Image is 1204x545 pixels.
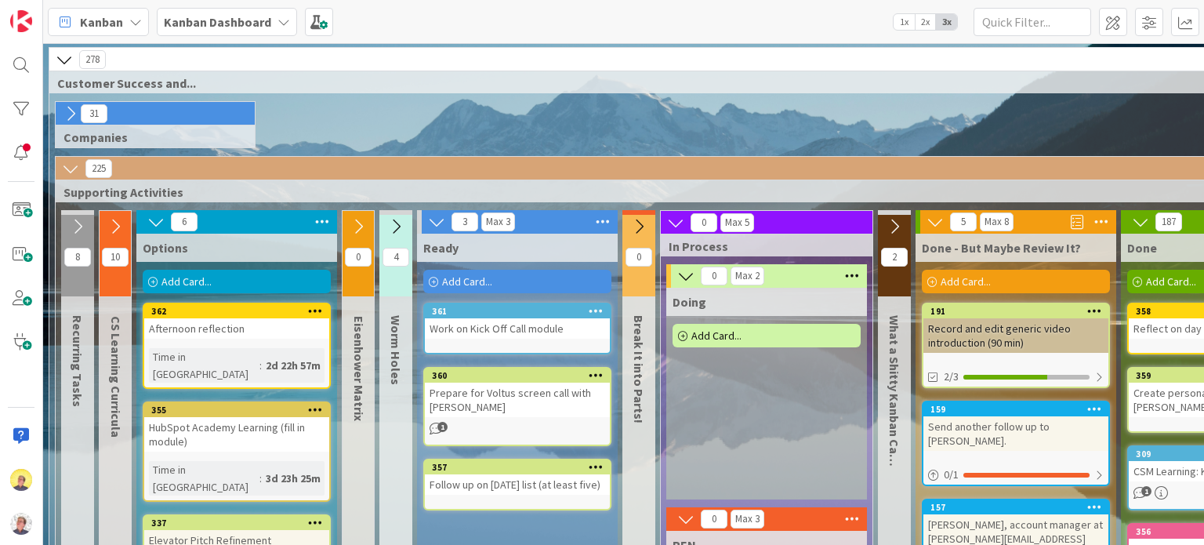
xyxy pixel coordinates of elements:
[143,303,331,389] a: 362Afternoon reflectionTime in [GEOGRAPHIC_DATA]:2d 22h 57m
[144,318,329,339] div: Afternoon reflection
[144,304,329,318] div: 362
[151,518,329,529] div: 337
[108,316,124,438] span: CS Learning Curricula
[425,460,610,474] div: 357
[887,315,902,470] span: What a Shitty Kanban Card!
[10,513,32,535] img: avatar
[425,369,610,417] div: 360Prepare for Voltus screen call with [PERSON_NAME]
[881,248,908,267] span: 2
[923,318,1108,353] div: Record and edit generic video introduction (90 min)
[437,422,448,432] span: 1
[149,348,259,383] div: Time in [GEOGRAPHIC_DATA]
[80,13,123,31] span: Kanban
[432,462,610,473] div: 357
[691,329,742,343] span: Add Card...
[102,248,129,267] span: 10
[691,213,717,232] span: 0
[1155,213,1182,231] span: 187
[923,500,1108,514] div: 157
[1141,486,1151,496] span: 1
[432,306,610,317] div: 361
[425,304,610,318] div: 361
[944,369,959,385] span: 2/3
[486,218,510,226] div: Max 3
[725,219,749,227] div: Max 5
[922,240,1081,256] span: Done - But Maybe Review It?
[144,516,329,530] div: 337
[144,304,329,339] div: 362Afternoon reflection
[442,274,492,289] span: Add Card...
[151,306,329,317] div: 362
[81,104,107,123] span: 31
[425,318,610,339] div: Work on Kick Off Call module
[388,315,404,385] span: Worm Holes
[451,213,478,231] span: 3
[164,14,271,30] b: Kanban Dashboard
[425,383,610,417] div: Prepare for Voltus screen call with [PERSON_NAME]
[735,272,760,280] div: Max 2
[923,465,1108,485] div: 0/1
[922,401,1110,486] a: 159Send another follow up to [PERSON_NAME].0/1
[143,240,188,256] span: Options
[923,304,1108,318] div: 191
[143,401,331,502] a: 355HubSpot Academy Learning (fill in module)Time in [GEOGRAPHIC_DATA]:3d 23h 25m
[85,159,112,178] span: 225
[10,10,32,32] img: Visit kanbanzone.com
[425,369,610,383] div: 360
[425,304,610,339] div: 361Work on Kick Off Call module
[63,129,235,145] span: Companies
[673,294,706,310] span: Doing
[701,267,727,285] span: 0
[626,248,652,267] span: 0
[923,402,1108,416] div: 159
[944,467,959,483] span: 0 / 1
[259,470,262,487] span: :
[950,213,977,231] span: 5
[259,357,262,374] span: :
[383,248,409,267] span: 4
[936,14,957,30] span: 3x
[425,460,610,495] div: 357Follow up on [DATE] list (at least five)
[144,403,329,452] div: 355HubSpot Academy Learning (fill in module)
[1146,274,1196,289] span: Add Card...
[923,304,1108,353] div: 191Record and edit generic video introduction (90 min)
[423,303,611,354] a: 361Work on Kick Off Call module
[423,367,611,446] a: 360Prepare for Voltus screen call with [PERSON_NAME]
[144,417,329,452] div: HubSpot Academy Learning (fill in module)
[922,303,1110,388] a: 191Record and edit generic video introduction (90 min)2/3
[171,213,198,231] span: 6
[923,416,1108,451] div: Send another follow up to [PERSON_NAME].
[930,306,1108,317] div: 191
[351,316,367,421] span: Eisenhower Matrix
[930,404,1108,415] div: 159
[423,240,459,256] span: Ready
[985,218,1009,226] div: Max 8
[149,461,259,496] div: Time in [GEOGRAPHIC_DATA]
[144,403,329,417] div: 355
[735,515,760,523] div: Max 3
[974,8,1091,36] input: Quick Filter...
[894,14,915,30] span: 1x
[432,370,610,381] div: 360
[79,50,106,69] span: 278
[425,474,610,495] div: Follow up on [DATE] list (at least five)
[64,248,91,267] span: 8
[701,510,727,529] span: 0
[669,238,853,254] span: In Process
[941,274,991,289] span: Add Card...
[930,502,1108,513] div: 157
[151,405,329,416] div: 355
[915,14,936,30] span: 2x
[161,274,212,289] span: Add Card...
[262,357,325,374] div: 2d 22h 57m
[1127,240,1157,256] span: Done
[345,248,372,267] span: 0
[10,469,32,491] img: JW
[70,315,85,407] span: Recurring Tasks
[923,402,1108,451] div: 159Send another follow up to [PERSON_NAME].
[423,459,611,510] a: 357Follow up on [DATE] list (at least five)
[262,470,325,487] div: 3d 23h 25m
[631,315,647,423] span: Break It into Parts!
